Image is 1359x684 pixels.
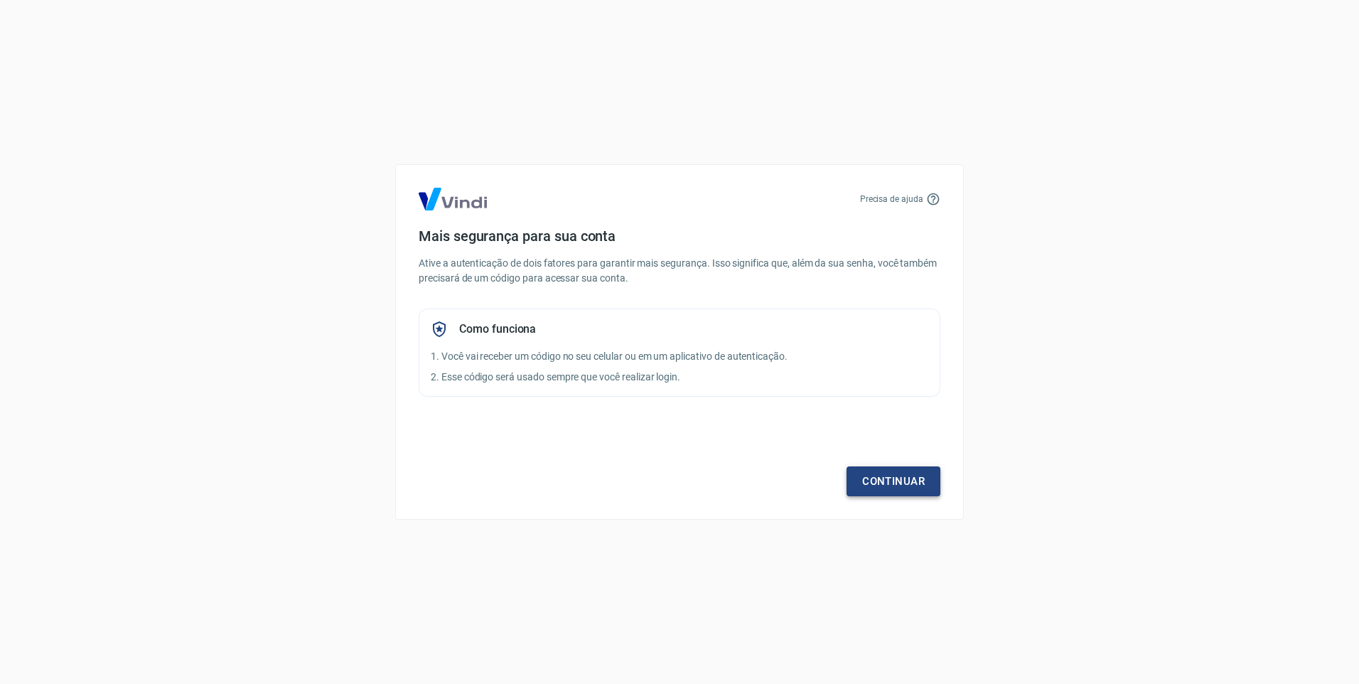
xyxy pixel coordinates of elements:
a: Continuar [847,466,940,496]
p: 1. Você vai receber um código no seu celular ou em um aplicativo de autenticação. [431,349,928,364]
h4: Mais segurança para sua conta [419,228,940,245]
p: 2. Esse código será usado sempre que você realizar login. [431,370,928,385]
p: Precisa de ajuda [860,193,923,205]
p: Ative a autenticação de dois fatores para garantir mais segurança. Isso significa que, além da su... [419,256,940,286]
img: Logo Vind [419,188,487,210]
h5: Como funciona [459,322,536,336]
